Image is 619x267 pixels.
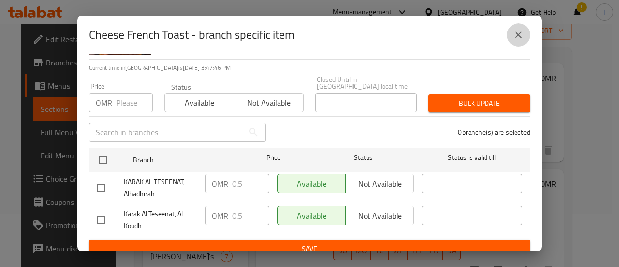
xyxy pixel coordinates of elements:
[436,97,522,110] span: Bulk update
[169,96,230,110] span: Available
[89,63,530,72] p: Current time in [GEOGRAPHIC_DATA] is [DATE] 3:47:46 PM
[133,154,234,166] span: Branch
[428,94,530,112] button: Bulk update
[422,152,522,164] span: Status is valid till
[96,97,112,109] p: OMR
[116,93,153,112] input: Please enter price
[458,127,530,137] p: 0 branche(s) are selected
[232,174,269,193] input: Please enter price
[238,96,299,110] span: Not available
[507,23,530,47] button: close
[313,152,414,164] span: Status
[97,243,522,255] span: Save
[164,93,234,112] button: Available
[89,27,295,43] h2: Cheese French Toast - branch specific item
[232,206,269,225] input: Please enter price
[234,93,303,112] button: Not available
[212,178,228,189] p: OMR
[89,123,244,142] input: Search in branches
[124,208,197,232] span: Karak Al Teseenat, Al Koudh
[241,152,306,164] span: Price
[212,210,228,221] p: OMR
[124,176,197,200] span: KARAK AL TESEENAT, Alhadhirah
[89,240,530,258] button: Save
